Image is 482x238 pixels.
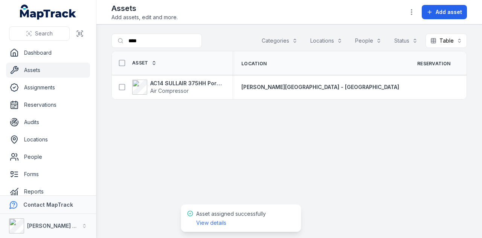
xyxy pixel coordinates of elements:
a: Assignments [6,80,90,95]
span: Asset assigned successfully [196,210,266,226]
a: Assets [6,63,90,78]
button: Add asset [422,5,467,19]
button: Locations [305,34,347,48]
span: Location [241,61,267,67]
button: Search [9,26,70,41]
strong: [PERSON_NAME] Group [27,223,89,229]
a: Forms [6,167,90,182]
a: Dashboard [6,45,90,60]
span: Add asset [436,8,462,16]
a: View details [196,219,226,227]
span: Asset [132,60,148,66]
a: Locations [6,132,90,147]
span: Reservation [417,61,450,67]
a: Audits [6,115,90,130]
span: Search [35,30,53,37]
a: MapTrack [20,5,76,20]
a: Reports [6,184,90,199]
a: AC14 SULLAIR 375HH Portable CompressorAir Compressor [132,80,223,95]
h2: Assets [111,3,178,14]
a: Asset [132,60,157,66]
span: [PERSON_NAME][GEOGRAPHIC_DATA] - [GEOGRAPHIC_DATA] [241,84,399,90]
button: Status [389,34,423,48]
span: Add assets, edit and more. [111,14,178,21]
button: Categories [257,34,302,48]
a: [PERSON_NAME][GEOGRAPHIC_DATA] - [GEOGRAPHIC_DATA] [241,83,399,91]
span: Air Compressor [150,88,189,94]
strong: Contact MapTrack [23,201,73,208]
button: Table [426,34,467,48]
a: Reservations [6,97,90,112]
strong: AC14 SULLAIR 375HH Portable Compressor [150,80,223,87]
button: People [350,34,386,48]
a: People [6,149,90,164]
